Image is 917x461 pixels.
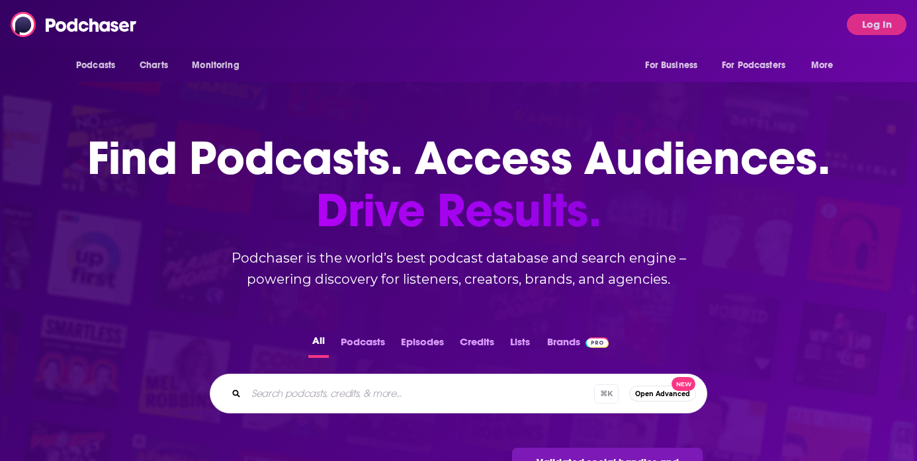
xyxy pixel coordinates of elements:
[87,132,830,237] h1: Find Podcasts. Access Audiences.
[87,185,830,237] span: Drive Results.
[11,12,138,37] img: Podchaser - Follow, Share and Rate Podcasts
[547,332,609,358] a: BrandsPodchaser Pro
[672,377,695,391] span: New
[456,332,498,358] button: Credits
[636,53,714,78] button: open menu
[397,332,448,358] button: Episodes
[713,53,805,78] button: open menu
[645,56,697,75] span: For Business
[76,56,115,75] span: Podcasts
[183,53,256,78] button: open menu
[140,56,168,75] span: Charts
[192,56,239,75] span: Monitoring
[586,337,609,348] img: Podchaser Pro
[308,332,329,358] button: All
[629,386,696,401] button: Open AdvancedNew
[847,14,906,35] button: Log In
[337,332,389,358] button: Podcasts
[246,383,594,404] input: Search podcasts, credits, & more...
[594,384,619,403] span: ⌘ K
[194,247,723,290] h2: Podchaser is the world’s best podcast database and search engine – powering discovery for listene...
[131,53,176,78] a: Charts
[210,374,707,413] div: Search podcasts, credits, & more...
[635,390,690,398] span: Open Advanced
[722,56,785,75] span: For Podcasters
[67,53,132,78] button: open menu
[811,56,834,75] span: More
[506,332,534,358] button: Lists
[802,53,850,78] button: open menu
